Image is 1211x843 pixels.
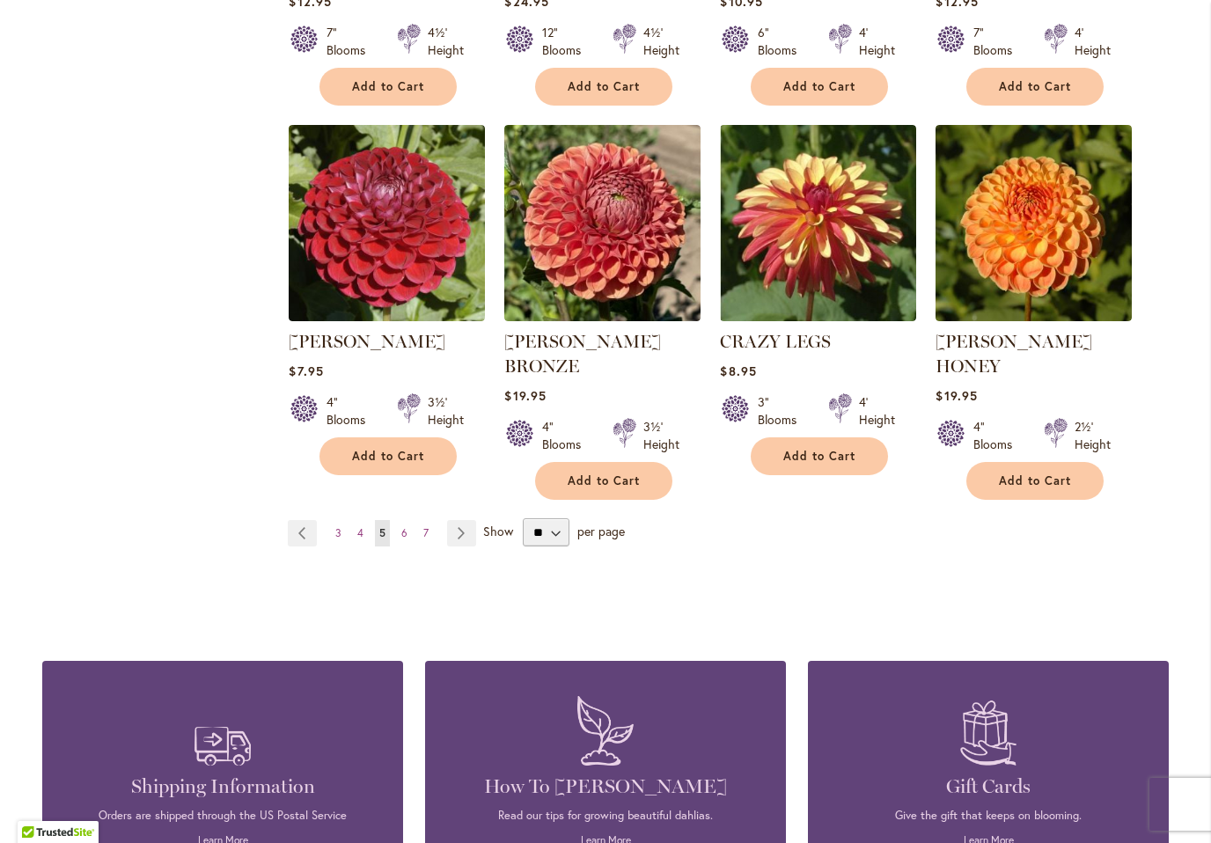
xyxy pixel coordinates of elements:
a: CORNEL [289,308,485,325]
p: Orders are shipped through the US Postal Service [69,808,377,824]
a: 4 [353,520,368,546]
p: Read our tips for growing beautiful dahlias. [451,808,760,824]
img: CORNEL [289,125,485,321]
div: 7" Blooms [973,24,1023,59]
a: 7 [419,520,433,546]
div: 12" Blooms [542,24,591,59]
span: Add to Cart [783,79,855,94]
span: Add to Cart [999,473,1071,488]
a: 3 [331,520,346,546]
span: Add to Cart [568,473,640,488]
button: Add to Cart [535,462,672,500]
span: Add to Cart [352,79,424,94]
span: per page [577,523,625,539]
span: 6 [401,526,407,539]
span: 3 [335,526,341,539]
span: $8.95 [720,363,756,379]
div: 4" Blooms [542,418,591,453]
span: Show [483,523,513,539]
div: 4" Blooms [973,418,1023,453]
a: [PERSON_NAME] HONEY [936,331,1092,377]
span: 5 [379,526,385,539]
span: Add to Cart [783,449,855,464]
div: 7" Blooms [327,24,376,59]
div: 3½' Height [428,393,464,429]
button: Add to Cart [966,462,1104,500]
div: 4" Blooms [327,393,376,429]
button: Add to Cart [319,68,457,106]
h4: Shipping Information [69,774,377,799]
button: Add to Cart [319,437,457,475]
a: 6 [397,520,412,546]
button: Add to Cart [751,437,888,475]
a: CRICHTON HONEY [936,308,1132,325]
button: Add to Cart [966,68,1104,106]
img: CORNEL BRONZE [504,125,701,321]
span: 7 [423,526,429,539]
span: $19.95 [936,387,977,404]
a: [PERSON_NAME] BRONZE [504,331,661,377]
iframe: Launch Accessibility Center [13,781,62,830]
div: 4½' Height [643,24,679,59]
button: Add to Cart [535,68,672,106]
div: 4' Height [859,393,895,429]
img: CRICHTON HONEY [936,125,1132,321]
span: $19.95 [504,387,546,404]
span: $7.95 [289,363,323,379]
div: 3½' Height [643,418,679,453]
div: 4½' Height [428,24,464,59]
h4: How To [PERSON_NAME] [451,774,760,799]
span: 4 [357,526,363,539]
div: 2½' Height [1075,418,1111,453]
span: Add to Cart [568,79,640,94]
div: 6" Blooms [758,24,807,59]
a: CRAZY LEGS [720,308,916,325]
a: CORNEL BRONZE [504,308,701,325]
a: [PERSON_NAME] [289,331,445,352]
a: CRAZY LEGS [720,331,831,352]
h4: Gift Cards [834,774,1142,799]
p: Give the gift that keeps on blooming. [834,808,1142,824]
div: 4' Height [1075,24,1111,59]
div: 3" Blooms [758,393,807,429]
img: CRAZY LEGS [720,125,916,321]
span: Add to Cart [999,79,1071,94]
div: 4' Height [859,24,895,59]
button: Add to Cart [751,68,888,106]
span: Add to Cart [352,449,424,464]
